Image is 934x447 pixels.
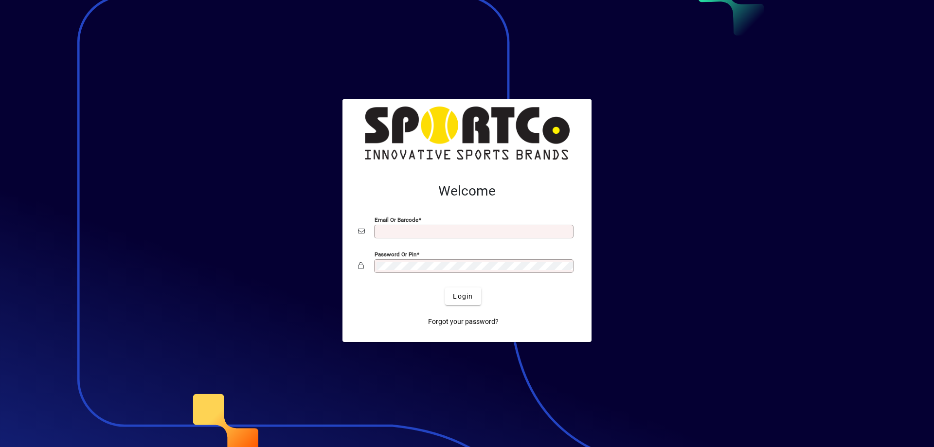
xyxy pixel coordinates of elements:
[358,183,576,199] h2: Welcome
[453,291,473,302] span: Login
[375,251,416,258] mat-label: Password or Pin
[375,216,418,223] mat-label: Email or Barcode
[428,317,499,327] span: Forgot your password?
[445,287,481,305] button: Login
[424,313,503,330] a: Forgot your password?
